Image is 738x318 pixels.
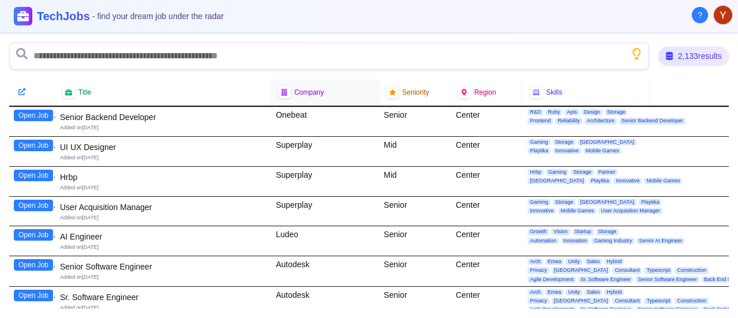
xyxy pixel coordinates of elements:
div: Superplay [271,167,379,196]
div: Center [451,256,523,286]
span: Partner [596,169,618,175]
span: Senior Software Engineer [635,276,699,283]
div: User Acquisition Manager [60,201,266,213]
div: Added on [DATE] [60,214,266,222]
span: Design [582,109,603,115]
div: Center [451,197,523,226]
span: [GEOGRAPHIC_DATA] [578,139,637,145]
span: Consultant [612,298,642,304]
span: Innovative [613,178,642,184]
span: [GEOGRAPHIC_DATA] [578,199,637,205]
div: Hrbp [60,171,266,183]
div: Autodesk [271,287,379,317]
div: Superplay [271,137,379,166]
span: Playtika [639,199,662,205]
div: Senior Software Engineer [60,261,266,272]
span: Gaming [528,199,551,205]
div: Sr. Software Engineer [60,291,266,303]
span: Senior AI Engineer [637,238,684,244]
span: Mobile Games [558,208,596,214]
span: Construction [675,298,709,304]
span: Storage [596,229,619,235]
div: Senior [379,226,451,256]
div: Center [451,137,523,166]
button: Open Job [14,200,53,211]
span: [GEOGRAPHIC_DATA] [528,178,586,184]
div: Mid [379,137,451,166]
span: Startup [573,229,594,235]
span: Arch [528,289,543,295]
button: Show search tips [631,48,642,59]
span: Innovative [528,208,556,214]
div: Senior [379,197,451,226]
div: Added on [DATE] [60,184,266,192]
span: Mobile Games [583,148,622,154]
span: R&D [528,109,543,115]
span: Arch [528,259,543,265]
h1: TechJobs [37,8,224,24]
div: Added on [DATE] [60,304,266,312]
div: UI UX Designer [60,141,266,153]
div: Center [451,226,523,256]
span: Senior Backend Developer [619,118,686,124]
span: ? [698,9,702,21]
span: Unity [566,289,582,295]
span: Mobile Games [644,178,682,184]
span: Architecture [585,118,617,124]
button: Open Job [14,259,53,271]
span: Agile Development [528,306,576,313]
button: Open Job [14,290,53,301]
span: Sr. Software Engineer [578,276,634,283]
span: Seniority [402,88,430,97]
div: Center [451,107,523,136]
span: Senior Software Engineer [635,306,699,313]
button: Open Job [14,110,53,121]
span: Hrbp [528,169,544,175]
div: AI Engineer [60,231,266,242]
span: Playtika [589,178,612,184]
div: Ludeo [271,226,379,256]
span: Emea [545,259,564,265]
span: Privacy [528,298,549,304]
button: Open Job [14,170,53,181]
span: Typescript [644,267,672,274]
span: Sales [585,259,603,265]
div: Senior Backend Developer [60,111,266,123]
span: Gaming [528,139,551,145]
span: Unity [566,259,582,265]
span: Agile Development [528,276,576,283]
span: Emea [545,289,564,295]
div: Center [451,287,523,317]
span: Storage [553,139,576,145]
div: Senior [379,256,451,286]
span: Region [474,88,496,97]
div: Senior [379,107,451,136]
span: Typescript [644,298,672,304]
span: Privacy [528,267,549,274]
span: Growth [528,229,549,235]
div: 2,133 results [658,47,729,65]
span: Apis [564,109,579,115]
span: Playtika [528,148,551,154]
img: User avatar [714,6,732,24]
span: Storage [605,109,628,115]
span: Innovation [561,238,590,244]
button: About Techjobs [692,7,708,23]
span: Innovative [553,148,581,154]
span: Ruby [545,109,562,115]
div: Added on [DATE] [60,124,266,132]
div: Added on [DATE] [60,244,266,251]
button: Open Job [14,140,53,151]
span: Gaming Industry [592,238,634,244]
span: Consultant [612,267,642,274]
span: Frontend [528,118,553,124]
span: Company [294,88,323,97]
span: Construction [675,267,709,274]
button: Open Job [14,229,53,241]
span: Gaming [546,169,569,175]
span: Hybrid [604,289,624,295]
span: Reliability [555,118,582,124]
span: [GEOGRAPHIC_DATA] [552,267,611,274]
span: Skills [546,88,562,97]
span: Hybrid [604,259,624,265]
